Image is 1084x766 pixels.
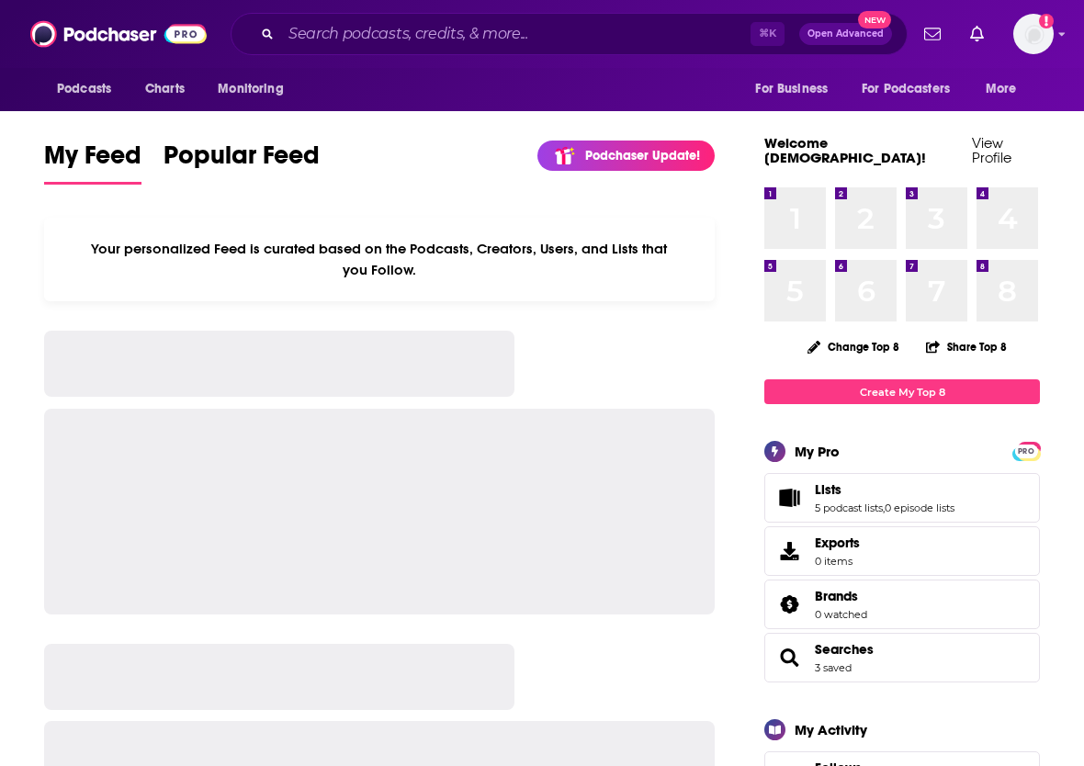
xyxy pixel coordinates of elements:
div: My Activity [795,721,867,738]
button: Change Top 8 [796,335,910,358]
span: Charts [145,76,185,102]
span: Podcasts [57,76,111,102]
span: Lists [815,481,841,498]
a: Show notifications dropdown [963,18,991,50]
a: Lists [815,481,954,498]
span: ⌘ K [751,22,785,46]
a: Popular Feed [164,140,320,185]
a: Charts [133,72,196,107]
button: open menu [850,72,977,107]
span: Exports [815,535,860,551]
span: Lists [764,473,1040,523]
span: Monitoring [218,76,283,102]
a: Create My Top 8 [764,379,1040,404]
p: Podchaser Update! [585,148,700,163]
span: Logged in as chardin [1013,14,1054,54]
a: Lists [771,485,807,511]
span: Brands [815,588,858,604]
button: open menu [742,72,851,107]
span: New [858,11,891,28]
button: open menu [973,72,1040,107]
a: View Profile [972,134,1011,166]
span: For Business [755,76,828,102]
span: Brands [764,580,1040,629]
span: My Feed [44,140,141,182]
span: , [883,501,885,514]
input: Search podcasts, credits, & more... [281,19,751,49]
a: 0 episode lists [885,501,954,514]
span: PRO [1015,445,1037,458]
button: open menu [44,72,135,107]
a: PRO [1015,444,1037,457]
button: Open AdvancedNew [799,23,892,45]
img: Podchaser - Follow, Share and Rate Podcasts [30,17,207,51]
button: Show profile menu [1013,14,1054,54]
img: User Profile [1013,14,1054,54]
div: Your personalized Feed is curated based on the Podcasts, Creators, Users, and Lists that you Follow. [44,218,715,301]
span: Popular Feed [164,140,320,182]
a: 5 podcast lists [815,501,883,514]
svg: Add a profile image [1039,14,1054,28]
a: Brands [771,591,807,617]
span: Exports [771,538,807,564]
a: Welcome [DEMOGRAPHIC_DATA]! [764,134,926,166]
button: Share Top 8 [925,329,1008,365]
span: More [986,76,1017,102]
span: 0 items [815,555,860,568]
a: Searches [815,641,874,658]
a: Searches [771,645,807,670]
button: open menu [205,72,307,107]
a: 3 saved [815,661,852,674]
span: Searches [764,633,1040,682]
a: My Feed [44,140,141,185]
div: Search podcasts, credits, & more... [231,13,908,55]
span: For Podcasters [862,76,950,102]
a: 0 watched [815,608,867,621]
div: My Pro [795,443,840,460]
span: Open Advanced [807,29,884,39]
a: Exports [764,526,1040,576]
a: Brands [815,588,867,604]
a: Show notifications dropdown [917,18,948,50]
